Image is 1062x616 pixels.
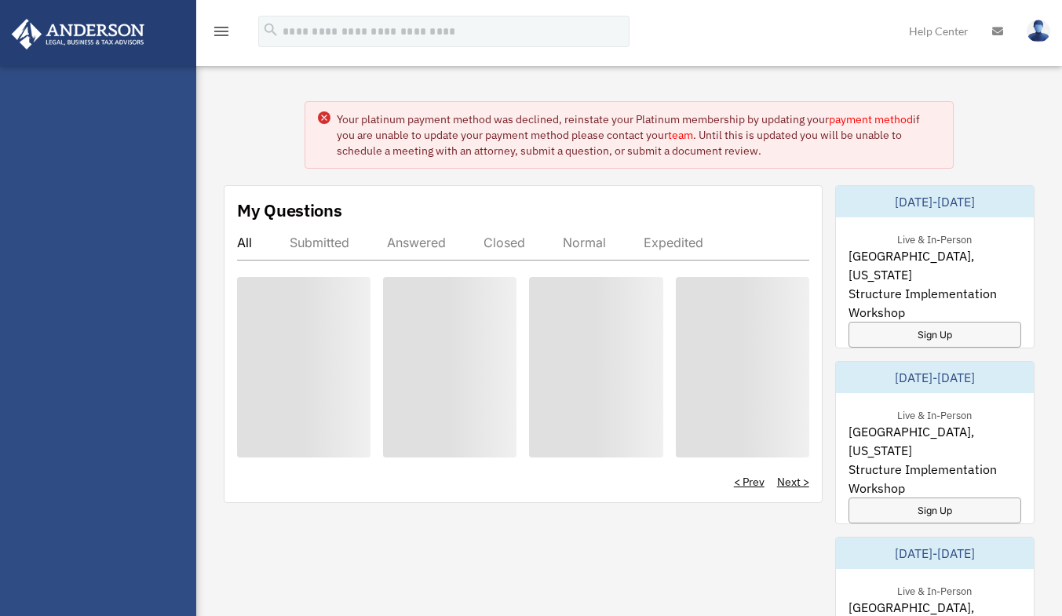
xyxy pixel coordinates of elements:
a: team [668,128,693,142]
div: Expedited [644,235,703,250]
a: Sign Up [849,322,1021,348]
div: [DATE]-[DATE] [836,538,1034,569]
i: menu [212,22,231,41]
div: Closed [484,235,525,250]
div: [DATE]-[DATE] [836,362,1034,393]
a: payment method [829,112,913,126]
a: Sign Up [849,498,1021,523]
span: [GEOGRAPHIC_DATA], [US_STATE] [849,246,1021,284]
a: menu [212,27,231,41]
img: User Pic [1027,20,1050,42]
img: Anderson Advisors Platinum Portal [7,19,149,49]
span: Structure Implementation Workshop [849,460,1021,498]
span: Structure Implementation Workshop [849,284,1021,322]
i: search [262,21,279,38]
div: Submitted [290,235,349,250]
a: Next > [777,474,809,490]
div: [DATE]-[DATE] [836,186,1034,217]
div: Live & In-Person [885,406,984,422]
div: All [237,235,252,250]
div: Normal [563,235,606,250]
div: Answered [387,235,446,250]
div: Live & In-Person [885,230,984,246]
div: My Questions [237,199,342,222]
a: < Prev [734,474,765,490]
span: [GEOGRAPHIC_DATA], [US_STATE] [849,422,1021,460]
div: Live & In-Person [885,581,984,598]
div: Your platinum payment method was declined, reinstate your Platinum membership by updating your if... [337,111,940,159]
